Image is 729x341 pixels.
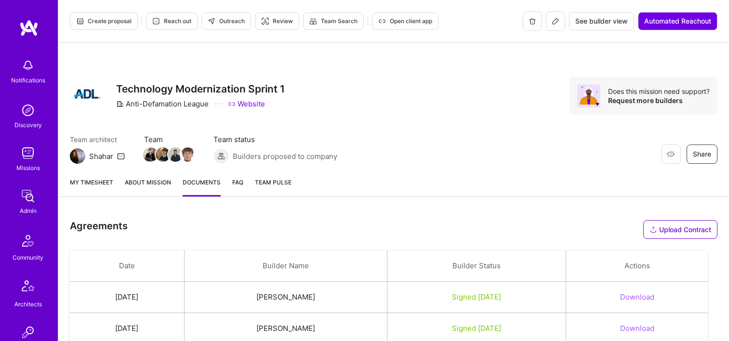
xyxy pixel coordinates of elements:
[19,19,39,37] img: logo
[181,147,195,162] img: Team Member Avatar
[569,12,634,30] button: See builder view
[644,16,711,26] span: Automated Reachout
[608,87,710,96] div: Does this mission need support?
[70,148,85,164] img: Team Architect
[70,282,184,313] td: [DATE]
[213,148,229,164] img: Builders proposed to company
[20,206,37,216] div: Admin
[116,83,285,95] h3: Technology Modernization Sprint 1
[70,177,113,197] a: My timesheet
[18,101,38,120] img: discovery
[70,13,138,30] button: Create proposal
[575,16,628,26] span: See builder view
[378,17,432,26] span: Open client app
[169,146,182,163] a: Team Member Avatar
[11,75,45,85] div: Notifications
[18,144,38,163] img: teamwork
[16,276,40,299] img: Architects
[143,147,158,162] img: Team Member Avatar
[233,151,337,161] span: Builders proposed to company
[372,13,438,30] button: Open client app
[208,17,245,26] span: Outreach
[157,146,169,163] a: Team Member Avatar
[608,96,710,105] div: Request more builders
[18,186,38,206] img: admin teamwork
[620,292,654,302] button: Download
[261,17,269,25] i: icon Targeter
[125,177,171,197] a: About Mission
[255,177,292,197] a: Team Pulse
[303,13,364,30] button: Team Search
[70,220,128,235] h3: Agreements
[168,147,183,162] img: Team Member Avatar
[182,146,194,163] a: Team Member Avatar
[255,179,292,186] span: Team Pulse
[232,177,243,197] a: FAQ
[687,144,717,164] button: Share
[693,149,711,159] span: Share
[228,99,265,109] a: Website
[76,17,84,25] i: icon Proposal
[156,147,170,162] img: Team Member Avatar
[16,163,40,173] div: Missions
[183,177,221,187] span: Documents
[261,17,293,26] span: Review
[144,146,157,163] a: Team Member Avatar
[89,151,113,161] div: Shahar
[184,282,387,313] td: [PERSON_NAME]
[76,17,132,26] span: Create proposal
[399,323,555,333] div: Signed [DATE]
[117,152,125,160] i: icon Mail
[13,252,43,262] div: Community
[638,12,717,30] button: Automated Reachout
[14,299,42,309] div: Architects
[14,120,42,130] div: Discovery
[387,250,566,282] th: Builder Status
[566,250,708,282] th: Actions
[620,323,654,333] button: Download
[643,220,717,239] button: Upload Contract
[144,134,194,144] span: Team
[255,13,299,30] button: Review
[201,13,251,30] button: Outreach
[146,13,198,30] button: Reach out
[70,134,125,144] span: Team architect
[213,134,337,144] span: Team status
[184,250,387,282] th: Builder Name
[152,17,191,26] span: Reach out
[16,229,40,252] img: Community
[667,150,675,158] i: icon EyeClosed
[309,17,358,26] span: Team Search
[18,56,38,75] img: bell
[399,292,555,302] div: Signed [DATE]
[70,250,184,282] th: Date
[116,100,124,108] i: icon CompanyGray
[577,84,600,107] img: Avatar
[183,177,221,197] a: Documents
[116,99,209,109] div: Anti-Defamation League
[70,77,105,111] img: Company Logo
